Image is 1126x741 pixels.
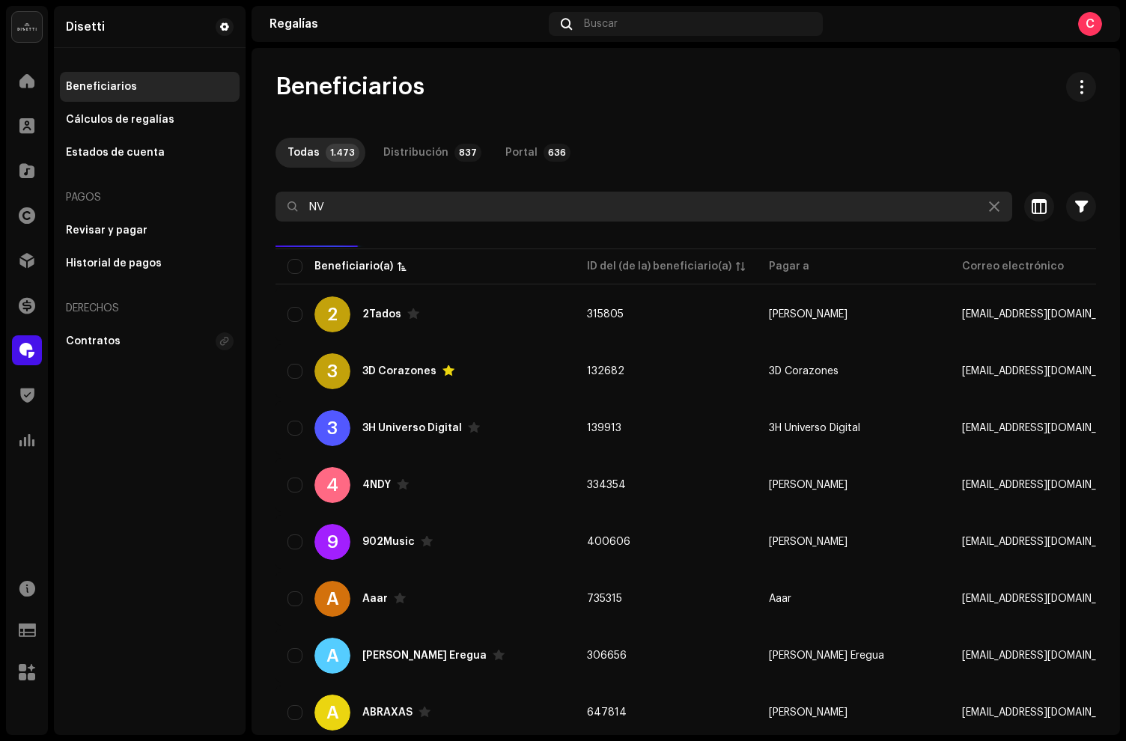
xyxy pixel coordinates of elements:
div: Historial de pagos [66,257,162,269]
span: 3H Universo Digital [769,423,860,433]
div: Regalías [270,18,543,30]
div: Estados de cuenta [66,147,165,159]
span: Alejandro Ordóñez [769,537,847,547]
re-m-nav-item: Estados de cuenta [60,138,240,168]
div: A [314,581,350,617]
div: Portal [505,138,538,168]
div: Revisar y pagar [66,225,147,237]
div: Cálculos de regalías [66,114,174,126]
div: C [1078,12,1102,36]
span: Andrés Baeza [769,707,847,718]
span: 735315 [587,594,622,604]
re-m-nav-item: Historial de pagos [60,248,240,278]
span: Andres Beleño [769,480,847,490]
re-m-nav-item: Beneficiarios [60,72,240,102]
span: 139913 [587,423,621,433]
div: ID del (de la) beneficiario(a) [587,259,731,274]
div: 2 [314,296,350,332]
span: Abner Eregua [769,650,884,661]
img: 02a7c2d3-3c89-4098-b12f-2ff2945c95ee [12,12,42,42]
span: 334354 [587,480,626,490]
div: 4NDY [362,480,391,490]
div: 2Tados [362,309,401,320]
span: 3D Corazones [769,366,839,376]
div: Aaar [362,594,388,604]
div: 3 [314,410,350,446]
re-m-nav-item: Contratos [60,326,240,356]
span: 306656 [587,650,627,661]
div: 3 [314,353,350,389]
input: Buscar [276,192,1012,222]
div: Beneficiarios [66,81,137,93]
re-m-nav-item: Revisar y pagar [60,216,240,246]
span: 315805 [587,309,624,320]
div: 3H Universo Digital [362,423,462,433]
div: 3D Corazones [362,366,436,376]
re-a-nav-header: Pagos [60,180,240,216]
div: A [314,695,350,731]
div: A [314,638,350,674]
div: Disetti [66,21,105,33]
re-m-nav-item: Cálculos de regalías [60,105,240,135]
span: Aaar [769,594,791,604]
span: 132682 [587,366,624,376]
re-a-nav-header: Derechos [60,290,240,326]
div: Distribución [383,138,448,168]
div: 4 [314,467,350,503]
div: Abner Eregua [362,650,487,661]
p-badge: 636 [544,144,570,162]
span: 647814 [587,707,627,718]
div: 902Music [362,537,415,547]
div: Contratos [66,335,121,347]
span: 400606 [587,537,630,547]
div: Beneficiario(a) [314,259,393,274]
p-badge: 1.473 [326,144,359,162]
span: Juan Lorenzo [769,309,847,320]
span: Buscar [584,18,618,30]
div: ABRAXAS [362,707,413,718]
span: Beneficiarios [276,72,424,102]
div: 9 [314,524,350,560]
p-badge: 837 [454,144,481,162]
div: Todas [287,138,320,168]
